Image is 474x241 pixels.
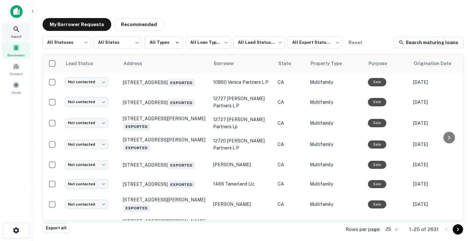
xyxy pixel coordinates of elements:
th: State [274,54,307,72]
span: Exported [168,99,195,107]
p: [DATE] [413,99,468,106]
div: Not contacted [65,77,108,87]
p: 12727 [PERSON_NAME] partners l p [213,95,271,109]
p: CA [278,79,303,86]
p: [DATE] [413,141,468,148]
span: Exported [123,123,150,130]
p: Multifamily [310,120,361,127]
a: Search maturing loans [393,37,464,48]
span: Search [11,34,22,39]
th: Property Type [307,54,365,72]
span: Borrower [214,60,242,67]
span: Purpose [369,60,395,67]
p: Multifamily [310,99,361,106]
p: [STREET_ADDRESS][PERSON_NAME] [123,116,207,130]
div: Not contacted [65,179,108,189]
p: Rows per page: [346,226,380,233]
p: [STREET_ADDRESS][PERSON_NAME] [123,197,207,212]
p: [STREET_ADDRESS] [123,179,207,188]
div: 25 [383,225,399,234]
p: [DATE] [413,161,468,168]
span: Exported [168,181,195,188]
p: CA [278,180,303,188]
div: Sale [368,180,386,188]
p: 10860 venice partners l p [213,79,271,86]
span: Borrowers [7,53,25,58]
span: Exported [168,79,195,87]
button: Reset [345,36,366,49]
p: [STREET_ADDRESS] [123,78,207,87]
div: Not contacted [65,118,108,128]
p: [DATE] [413,201,468,208]
div: Sale [368,140,386,149]
a: Borrowers [2,42,30,59]
div: Not contacted [65,140,108,149]
div: All Loan Types [186,34,231,51]
p: CA [278,99,303,106]
span: Contacts [10,71,23,76]
span: Property Type [311,60,350,67]
p: [DATE] [413,120,468,127]
span: Origination Date [414,60,459,67]
div: All Lead Statuses [233,34,285,51]
p: Multifamily [310,201,361,208]
div: Sale [368,200,386,208]
p: [STREET_ADDRESS][PERSON_NAME] [123,218,207,233]
span: Exported [123,144,150,152]
p: 12727 [PERSON_NAME] partners lp [213,116,271,130]
div: Not contacted [65,160,108,169]
p: 1–25 of 2631 [409,226,439,233]
div: All States [94,34,142,51]
th: Address [120,54,210,72]
div: Not contacted [65,200,108,209]
span: Exported [123,204,150,212]
button: All Types [144,36,183,49]
div: All Statuses [43,34,91,51]
button: Export all [43,223,70,233]
span: Address [123,60,151,67]
div: Sale [368,78,386,86]
p: Multifamily [310,161,361,168]
p: [DATE] [413,79,468,86]
p: Multifamily [310,79,361,86]
span: Exported [168,161,195,169]
iframe: Chat Widget [442,169,474,200]
p: 1466 tamerland llc [213,180,271,188]
p: [PERSON_NAME] [213,161,271,168]
p: Multifamily [310,141,361,148]
p: [STREET_ADDRESS] [123,160,207,169]
a: Contacts [2,60,30,78]
span: Saved [12,90,21,95]
p: [STREET_ADDRESS] [123,98,207,107]
div: Not contacted [65,97,108,107]
th: Purpose [365,54,410,72]
span: Lead Status [65,60,102,67]
button: Go to next page [453,224,463,235]
p: CA [278,120,303,127]
th: Origination Date [410,54,471,72]
button: My Borrower Requests [43,18,111,31]
div: Sale [368,98,386,106]
img: capitalize-icon.png [10,5,23,18]
div: Sale [368,161,386,169]
p: [DATE] [413,180,468,188]
div: All Export Statuses [288,34,342,51]
p: CA [278,161,303,168]
p: 12720 [PERSON_NAME] partners l p [213,137,271,151]
button: Recommended [114,18,164,31]
th: Lead Status [62,54,120,72]
span: State [278,60,299,67]
div: Sale [368,119,386,127]
th: Borrower [210,54,274,72]
a: Search [2,23,30,40]
p: [STREET_ADDRESS][PERSON_NAME] [123,137,207,152]
a: Saved [2,79,30,96]
p: CA [278,141,303,148]
p: Multifamily [310,180,361,188]
p: CA [278,201,303,208]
